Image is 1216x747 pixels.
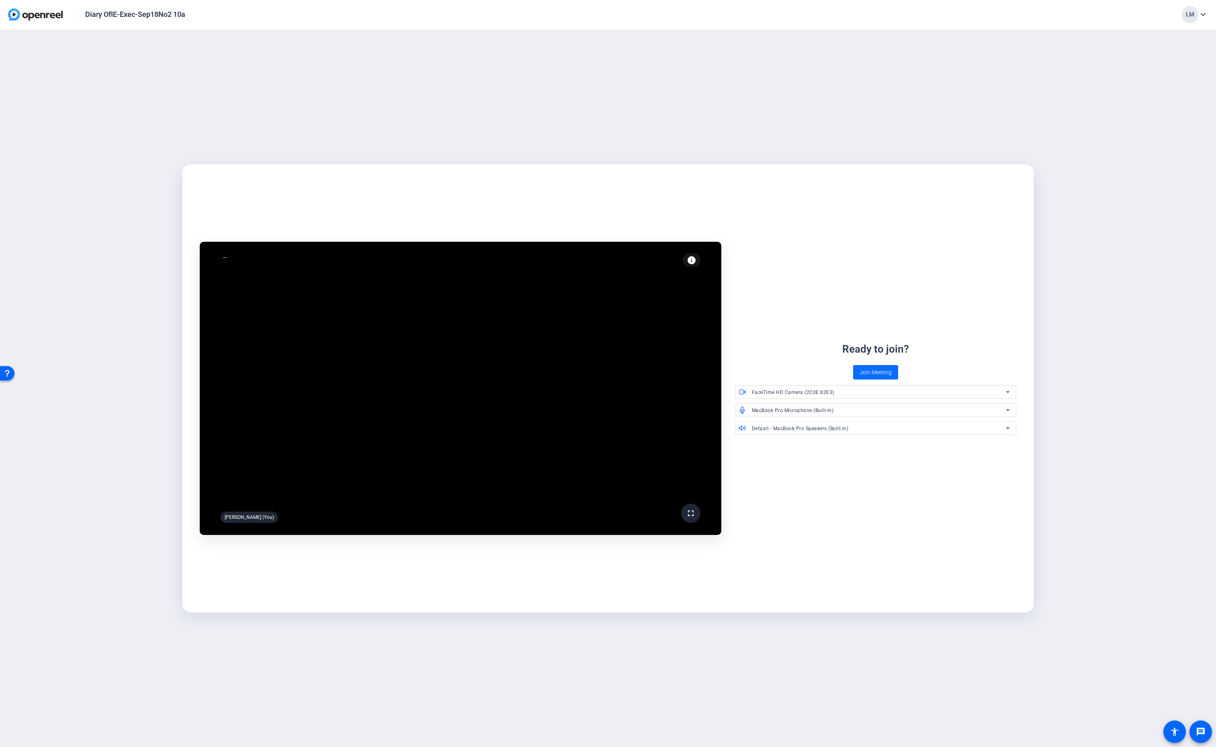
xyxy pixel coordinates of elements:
div: [PERSON_NAME] (You) [221,512,278,523]
span: Join Meeting [860,368,892,377]
div: Ready to join? [842,341,909,357]
button: Join Meeting [853,365,898,380]
mat-icon: accessibility [1170,727,1179,737]
div: Diary OfIE-Exec-Sep18No2 10a [85,10,185,19]
span: Default - MacBook Pro Speakers (Built-in) [752,426,849,431]
img: OpenReel logo [8,8,63,20]
div: LM [1182,6,1198,23]
mat-icon: info [687,255,696,265]
mat-icon: expand_more [1198,10,1208,19]
span: FaceTime HD Camera (2C0E:82E3) [752,390,834,395]
mat-icon: fullscreen [686,508,696,518]
span: MacBook Pro Microphone (Built-in) [752,408,834,413]
mat-icon: message [1196,727,1206,737]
